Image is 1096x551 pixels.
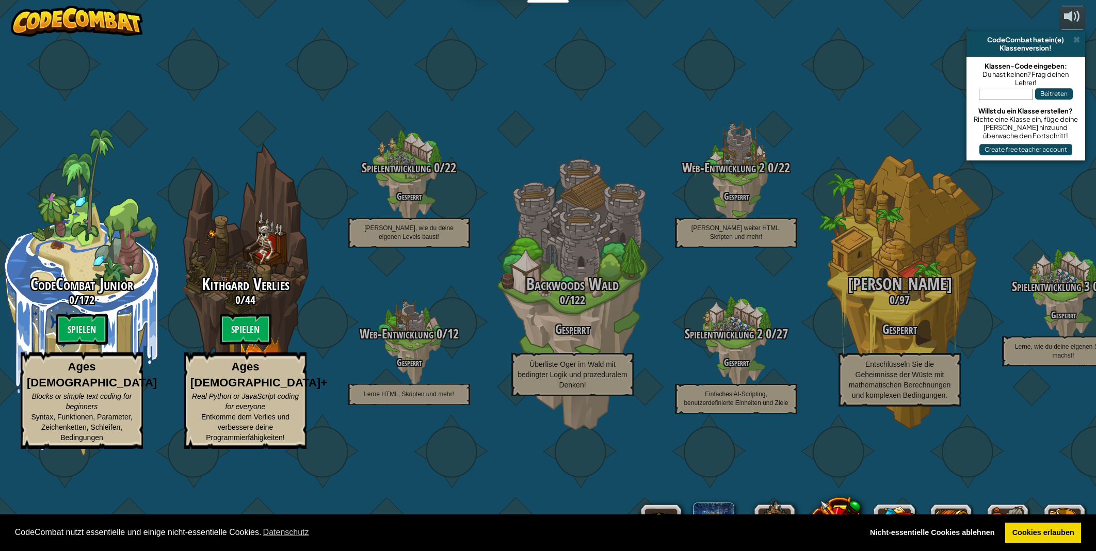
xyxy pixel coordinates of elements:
button: Create free teacher account [979,144,1072,155]
h3: / [654,161,818,175]
span: [PERSON_NAME] weiter HTML, Skripten und mehr! [691,224,781,240]
span: 172 [79,292,94,307]
a: allow cookies [1005,523,1081,543]
span: Spielentwicklung 2 [685,325,763,343]
span: 0 [763,325,771,343]
img: CodeCombat - Learn how to code by playing a game [11,6,143,37]
button: Beitreten [1035,88,1073,100]
span: Web-Entwicklung 2 [682,159,765,176]
h3: / [327,327,491,341]
a: deny cookies [863,523,1002,543]
span: 0 [890,292,895,307]
span: 0 [69,292,74,307]
btn: Spielen [56,314,108,345]
span: Blocks or simple text coding for beginners [32,392,132,411]
span: Real Python or JavaScript coding for everyone [192,392,299,411]
h3: Gesperrt [491,322,654,336]
h3: / [327,161,491,175]
span: 122 [570,292,585,307]
div: CodeCombat hat ein(e) [971,36,1081,44]
strong: Ages [DEMOGRAPHIC_DATA]+ [190,360,327,389]
div: Willst du ein Klasse erstellen? [972,107,1080,115]
span: 97 [899,292,910,307]
button: Lautstärke anpassen [1059,6,1085,30]
span: CodeCombat nutzt essentielle und einige nicht-essentielle Cookies. [15,525,855,540]
span: 44 [245,292,255,307]
span: 22 [779,159,790,176]
span: 27 [777,325,788,343]
span: Entschlüsseln Sie die Geheimnisse der Wüste mit mathematischen Berechnungen und komplexen Bedingu... [849,360,951,399]
span: Überliste Oger im Wald mit bedingter Logik und prozeduralem Denken! [518,360,627,389]
span: Spielentwicklung [362,159,431,176]
h4: Gesperrt [327,358,491,367]
span: Spielentwicklung 3 [1012,278,1090,295]
span: Entkomme dem Verlies und verbessere deine Programmierfähigkeiten! [201,413,289,442]
h3: / [654,327,818,341]
h4: Gesperrt [654,358,818,367]
a: learn more about cookies [261,525,310,540]
span: [PERSON_NAME] [848,273,952,295]
span: 0 [765,159,773,176]
span: Lerne HTML, Skripten und mehr! [364,391,454,398]
span: Einfaches AI-Scripting, benutzerdefinierte Einheiten und Ziele [684,391,788,407]
h3: / [164,294,327,306]
div: Complete previous world to unlock [164,128,327,456]
h3: / [491,294,654,306]
span: 22 [445,159,456,176]
span: 0 [235,292,240,307]
span: Backwoods Wald [526,273,619,295]
span: 0 [431,159,440,176]
div: Klassen-Code eingeben: [972,62,1080,70]
h4: Gesperrt [327,191,491,201]
span: 0 [560,292,565,307]
span: Kithgard Verlies [202,273,289,295]
span: [PERSON_NAME], wie du deine eigenen Levels baust! [364,224,454,240]
span: 12 [447,325,459,343]
div: Richte eine Klasse ein, füge deine [PERSON_NAME] hinzu und überwache den Fortschritt! [972,115,1080,140]
div: Klassenversion! [971,44,1081,52]
span: Web-Entwicklung [360,325,433,343]
strong: Ages [DEMOGRAPHIC_DATA] [27,360,157,389]
h3: Gesperrt [818,322,981,336]
span: 0 [433,325,442,343]
span: Syntax, Funktionen, Parameter, Zeichenketten, Schleifen, Bedingungen [31,413,132,442]
h4: Gesperrt [654,191,818,201]
h3: / [818,294,981,306]
btn: Spielen [220,314,271,345]
span: CodeCombat Junior [30,273,133,295]
div: Du hast keinen? Frag deinen Lehrer! [972,70,1080,87]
